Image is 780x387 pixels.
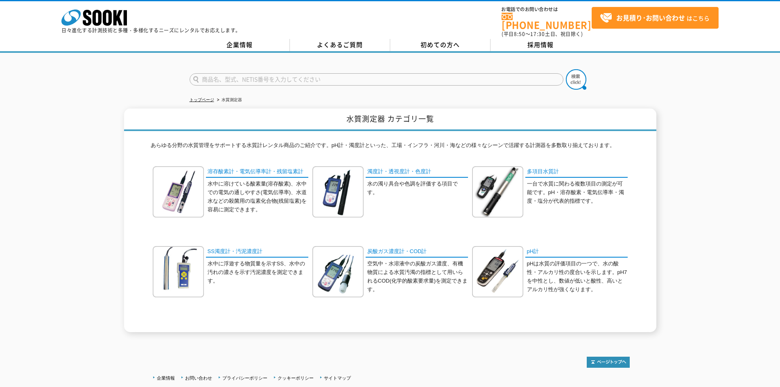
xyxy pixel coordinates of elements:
img: 多項目水質計 [472,166,523,217]
a: 採用情報 [491,39,591,51]
a: 炭酸ガス濃度計・COD計 [366,246,468,258]
a: 溶存酸素計・電気伝導率計・残留塩素計 [206,166,308,178]
p: あらゆる分野の水質管理をサポートする水質計レンタル商品のご紹介です。pH計・濁度計といった、工場・インフラ・河川・海などの様々なシーンで活躍する計測器を多数取り揃えております。 [151,141,630,154]
p: 日々進化する計測技術と多種・多様化するニーズにレンタルでお応えします。 [61,28,241,33]
a: pH計 [525,246,628,258]
img: トップページへ [587,357,630,368]
p: 一台で水質に関わる複数項目の測定が可能です。pH・溶存酸素・電気伝導率・濁度・塩分が代表的指標です。 [527,180,628,205]
img: 溶存酸素計・電気伝導率計・残留塩素計 [153,166,204,217]
a: サイトマップ [324,376,351,380]
img: 炭酸ガス濃度計・COD計 [312,246,364,297]
span: はこちら [600,12,710,24]
span: 初めての方へ [421,40,460,49]
span: お電話でのお問い合わせは [502,7,592,12]
p: 水中に浮遊する物質量を示すSS、水中の汚れの濃さを示す汚泥濃度を測定できます。 [208,260,308,285]
p: 空気中・水溶液中の炭酸ガス濃度、有機物質による水質汚濁の指標として用いられるCOD(化学的酸素要求量)を測定できます。 [367,260,468,294]
a: トップページ [190,97,214,102]
a: SS濁度計・汚泥濃度計 [206,246,308,258]
img: btn_search.png [566,69,586,90]
span: (平日 ～ 土日、祝日除く) [502,30,583,38]
a: 初めての方へ [390,39,491,51]
a: 多項目水質計 [525,166,628,178]
a: プライバシーポリシー [222,376,267,380]
img: SS濁度計・汚泥濃度計 [153,246,204,297]
a: お見積り･お問い合わせはこちら [592,7,719,29]
a: 企業情報 [157,376,175,380]
a: よくあるご質問 [290,39,390,51]
p: 水の濁り具合や色調を評価する項目です。 [367,180,468,197]
a: お問い合わせ [185,376,212,380]
a: [PHONE_NUMBER] [502,13,592,29]
h1: 水質測定器 カテゴリ一覧 [124,109,656,131]
p: pHは水質の評価項目の一つで、水の酸性・アルカリ性の度合いを示します。pH7を中性とし、数値が低いと酸性、高いとアルカリ性が強くなります。 [527,260,628,294]
li: 水質測定器 [215,96,242,104]
input: 商品名、型式、NETIS番号を入力してください [190,73,563,86]
a: 企業情報 [190,39,290,51]
a: 濁度計・透視度計・色度計 [366,166,468,178]
strong: お見積り･お問い合わせ [616,13,685,23]
span: 8:50 [514,30,525,38]
a: クッキーポリシー [278,376,314,380]
p: 水中に溶けている酸素量(溶存酸素)、水中での電気の通しやすさ(電気伝導率)、水道水などの殺菌用の塩素化合物(残留塩素)を容易に測定できます。 [208,180,308,214]
img: pH計 [472,246,523,297]
span: 17:30 [530,30,545,38]
img: 濁度計・透視度計・色度計 [312,166,364,217]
